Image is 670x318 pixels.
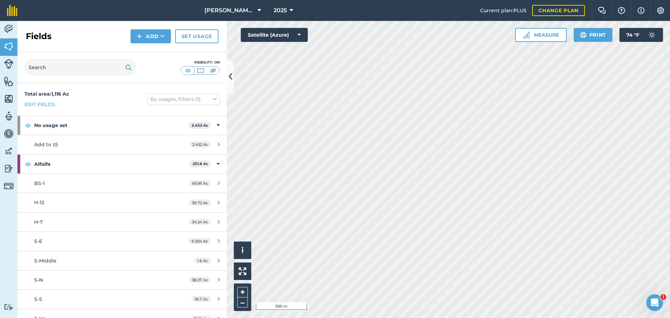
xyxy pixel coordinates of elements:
[189,277,211,283] span: 38.27 Ac
[209,67,217,74] img: svg+xml;base64,PHN2ZyB4bWxucz0iaHR0cDovL3d3dy53My5vcmcvMjAwMC9zdmciIHdpZHRoPSI1MCIgaGVpZ2h0PSI0MC...
[619,28,663,42] button: 74 °F
[241,28,308,42] button: Satellite (Azure)
[34,258,57,264] span: S-Middle
[189,219,211,225] span: 34.24 Ac
[34,238,42,244] span: S-E
[645,28,659,42] img: svg+xml;base64,PD94bWwgdmVyc2lvbj0iMS4wIiBlbmNvZGluZz0idXRmLTgiPz4KPCEtLSBHZW5lcmF0b3I6IEFkb2JlIE...
[24,101,55,108] a: Edit fields
[189,200,211,206] span: 39.72 Ac
[26,31,52,42] h2: Fields
[24,91,69,97] strong: Total area : 1,116 Ac
[523,31,530,38] img: Ruler icon
[4,59,14,69] img: svg+xml;base64,PD94bWwgdmVyc2lvbj0iMS4wIiBlbmNvZGluZz0idXRmLTgiPz4KPCEtLSBHZW5lcmF0b3I6IEFkb2JlIE...
[239,267,246,275] img: Four arrows, one pointing top left, one top right, one bottom right and the last bottom left
[25,121,31,130] img: svg+xml;base64,PHN2ZyB4bWxucz0iaHR0cDovL3d3dy53My5vcmcvMjAwMC9zdmciIHdpZHRoPSIxOCIgaGVpZ2h0PSIyNC...
[4,94,14,104] img: svg+xml;base64,PHN2ZyB4bWxucz0iaHR0cDovL3d3dy53My5vcmcvMjAwMC9zdmciIHdpZHRoPSI1NiIgaGVpZ2h0PSI2MC...
[4,128,14,139] img: svg+xml;base64,PD94bWwgdmVyc2lvbj0iMS4wIiBlbmNvZGluZz0idXRmLTgiPz4KPCEtLSBHZW5lcmF0b3I6IEFkb2JlIE...
[234,242,251,259] button: i
[34,199,44,206] span: H-12
[532,5,585,16] a: Change plan
[580,31,587,39] img: svg+xml;base64,PHN2ZyB4bWxucz0iaHR0cDovL3d3dy53My5vcmcvMjAwMC9zdmciIHdpZHRoPSIxOSIgaGVpZ2h0PSIyNC...
[626,28,639,42] span: 74 ° F
[237,287,248,297] button: +
[204,6,255,15] span: [PERSON_NAME] Farm
[17,232,227,251] a: S-E9.204 Ac
[17,155,227,173] div: Alfalfa231.8 Ac
[189,180,211,186] span: 60.81 Ac
[34,296,42,302] span: S-S
[4,24,14,34] img: svg+xml;base64,PD94bWwgdmVyc2lvbj0iMS4wIiBlbmNvZGluZz0idXRmLTgiPz4KPCEtLSBHZW5lcmF0b3I6IEFkb2JlIE...
[34,277,43,283] span: S-N
[274,6,287,15] span: 2025
[193,161,208,166] strong: 231.8 Ac
[131,29,171,43] button: Add
[237,297,248,308] button: –
[4,304,14,310] img: svg+xml;base64,PD94bWwgdmVyc2lvbj0iMS4wIiBlbmNvZGluZz0idXRmLTgiPz4KPCEtLSBHZW5lcmF0b3I6IEFkb2JlIE...
[646,294,663,311] iframe: Intercom live chat
[147,94,220,105] button: By usages, Filters (1)
[17,251,227,270] a: S-Middle1.6 Ac
[4,76,14,87] img: svg+xml;base64,PHN2ZyB4bWxucz0iaHR0cDovL3d3dy53My5vcmcvMjAwMC9zdmciIHdpZHRoPSI1NiIgaGVpZ2h0PSI2MC...
[17,116,227,135] div: No usage set2.452 Ac
[574,28,613,42] button: Print
[661,294,666,300] span: 1
[194,258,211,264] span: 1.6 Ac
[34,155,189,173] strong: Alfalfa
[24,59,136,76] input: Search
[4,41,14,52] img: svg+xml;base64,PHN2ZyB4bWxucz0iaHR0cDovL3d3dy53My5vcmcvMjAwMC9zdmciIHdpZHRoPSI1NiIgaGVpZ2h0PSI2MC...
[175,29,218,43] a: Set usage
[7,5,17,16] img: fieldmargin Logo
[17,213,227,231] a: H-734.24 Ac
[189,141,211,147] span: 2.452 Ac
[17,290,227,309] a: S-S16.7 Ac
[188,238,211,244] span: 9.204 Ac
[656,7,665,14] img: A cog icon
[241,246,244,254] span: i
[638,6,645,15] img: svg+xml;base64,PHN2ZyB4bWxucz0iaHR0cDovL3d3dy53My5vcmcvMjAwMC9zdmciIHdpZHRoPSIxNyIgaGVpZ2h0PSIxNy...
[25,160,31,168] img: svg+xml;base64,PHN2ZyB4bWxucz0iaHR0cDovL3d3dy53My5vcmcvMjAwMC9zdmciIHdpZHRoPSIxOCIgaGVpZ2h0PSIyNC...
[181,60,220,65] div: Visibility: On
[17,271,227,289] a: S-N38.27 Ac
[598,7,606,14] img: Two speech bubbles overlapping with the left bubble in the forefront
[196,67,205,74] img: svg+xml;base64,PHN2ZyB4bWxucz0iaHR0cDovL3d3dy53My5vcmcvMjAwMC9zdmciIHdpZHRoPSI1MCIgaGVpZ2h0PSI0MC...
[480,7,527,14] span: Current plan : PLUS
[4,146,14,156] img: svg+xml;base64,PD94bWwgdmVyc2lvbj0iMS4wIiBlbmNvZGluZz0idXRmLTgiPz4KPCEtLSBHZW5lcmF0b3I6IEFkb2JlIE...
[617,7,626,14] img: A question mark icon
[34,180,45,186] span: BS-1
[192,123,208,128] strong: 2.452 Ac
[34,219,43,225] span: H-7
[17,174,227,193] a: BS-160.81 Ac
[34,116,188,135] strong: No usage set
[34,141,58,148] span: Add to z5
[515,28,567,42] button: Measure
[125,63,132,72] img: svg+xml;base64,PHN2ZyB4bWxucz0iaHR0cDovL3d3dy53My5vcmcvMjAwMC9zdmciIHdpZHRoPSIxOSIgaGVpZ2h0PSIyNC...
[4,111,14,121] img: svg+xml;base64,PD94bWwgdmVyc2lvbj0iMS4wIiBlbmNvZGluZz0idXRmLTgiPz4KPCEtLSBHZW5lcmF0b3I6IEFkb2JlIE...
[4,163,14,174] img: svg+xml;base64,PD94bWwgdmVyc2lvbj0iMS4wIiBlbmNvZGluZz0idXRmLTgiPz4KPCEtLSBHZW5lcmF0b3I6IEFkb2JlIE...
[17,135,227,154] a: Add to z52.452 Ac
[17,193,227,212] a: H-1239.72 Ac
[192,296,211,302] span: 16.7 Ac
[4,181,14,191] img: svg+xml;base64,PD94bWwgdmVyc2lvbj0iMS4wIiBlbmNvZGluZz0idXRmLTgiPz4KPCEtLSBHZW5lcmF0b3I6IEFkb2JlIE...
[137,32,142,40] img: svg+xml;base64,PHN2ZyB4bWxucz0iaHR0cDovL3d3dy53My5vcmcvMjAwMC9zdmciIHdpZHRoPSIxNCIgaGVpZ2h0PSIyNC...
[184,67,192,74] img: svg+xml;base64,PHN2ZyB4bWxucz0iaHR0cDovL3d3dy53My5vcmcvMjAwMC9zdmciIHdpZHRoPSI1MCIgaGVpZ2h0PSI0MC...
